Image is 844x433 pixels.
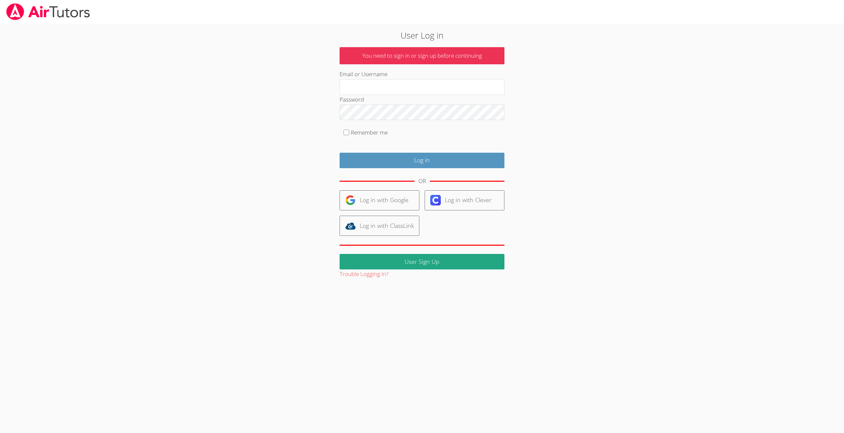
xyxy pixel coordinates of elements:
[340,190,419,210] a: Log in with Google
[418,176,426,186] div: OR
[345,195,356,205] img: google-logo-50288ca7cdecda66e5e0955fdab243c47b7ad437acaf1139b6f446037453330a.svg
[340,254,504,269] a: User Sign Up
[340,269,388,279] button: Trouble Logging In?
[345,221,356,231] img: classlink-logo-d6bb404cc1216ec64c9a2012d9dc4662098be43eaf13dc465df04b49fa7ab582.svg
[340,216,419,236] a: Log in with ClassLink
[6,3,91,20] img: airtutors_banner-c4298cdbf04f3fff15de1276eac7730deb9818008684d7c2e4769d2f7ddbe033.png
[425,190,504,210] a: Log in with Clever
[340,47,504,65] p: You need to sign in or sign up before continuing
[340,70,387,78] label: Email or Username
[340,153,504,168] input: Log in
[194,29,650,42] h2: User Log in
[430,195,441,205] img: clever-logo-6eab21bc6e7a338710f1a6ff85c0baf02591cd810cc4098c63d3a4b26e2feb20.svg
[340,96,364,103] label: Password
[351,129,388,136] label: Remember me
